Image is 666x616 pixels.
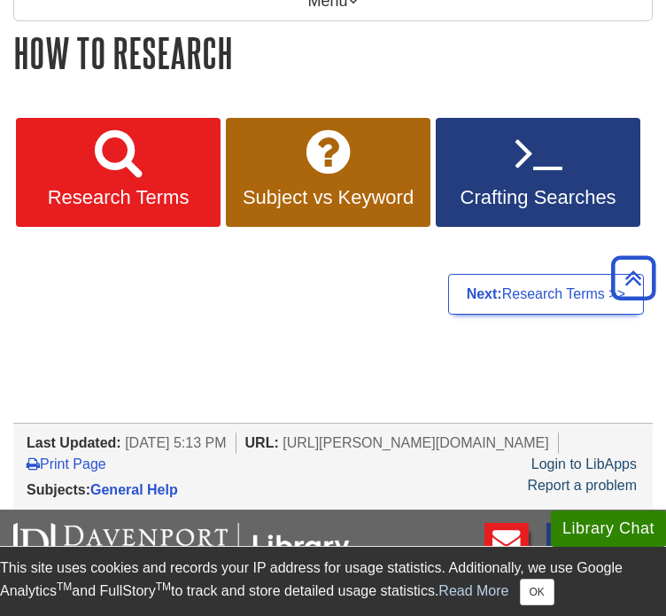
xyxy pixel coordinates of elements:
a: General Help [90,482,178,497]
a: Read More [438,583,508,598]
span: Subjects: [27,482,90,497]
a: Subject vs Keyword [226,118,430,228]
i: Print Page [27,456,40,471]
a: Login to LibApps [531,456,637,472]
button: Close [520,579,554,605]
a: E-mail [484,523,529,584]
span: [DATE] 5:13 PM [125,435,226,450]
span: Crafting Searches [449,186,627,209]
a: Text [546,523,591,584]
a: Report a problem [527,478,637,493]
span: URL: [245,435,279,450]
a: Crafting Searches [436,118,640,228]
a: Research Terms [16,118,221,228]
img: DU Libraries [13,523,350,569]
sup: TM [57,581,72,593]
a: Next:Research Terms >> [448,274,644,315]
span: Research Terms [29,186,207,209]
span: Subject vs Keyword [239,186,417,209]
sup: TM [156,581,171,593]
span: [URL][PERSON_NAME][DOMAIN_NAME] [283,435,549,450]
a: Back to Top [605,266,662,290]
h1: How to Research [13,30,653,75]
button: Library Chat [551,511,666,547]
strong: Next: [467,286,502,301]
span: Last Updated: [27,435,121,450]
a: Print Page [27,456,106,472]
